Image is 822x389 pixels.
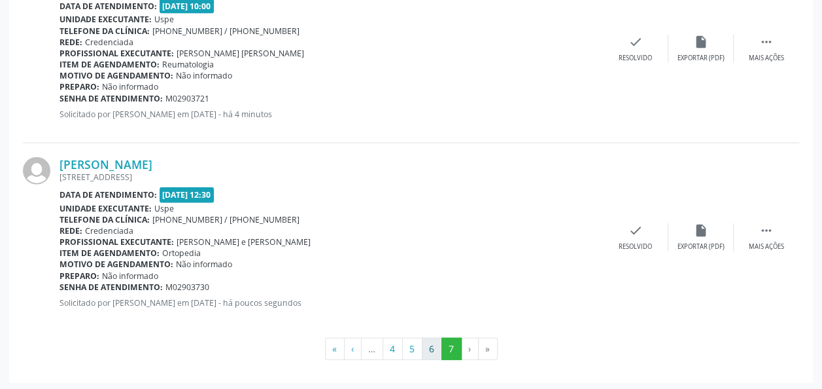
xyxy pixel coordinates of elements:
[628,35,643,49] i: check
[60,248,160,259] b: Item de agendamento:
[60,189,157,200] b: Data de atendimento:
[23,338,799,360] ul: Pagination
[177,48,304,59] span: [PERSON_NAME] [PERSON_NAME]
[60,236,174,248] b: Profissional executante:
[23,157,50,185] img: img
[325,338,345,360] button: Go to first page
[60,109,603,120] p: Solicitado por [PERSON_NAME] em [DATE] - há 4 minutos
[749,54,784,63] div: Mais ações
[85,37,133,48] span: Credenciada
[60,37,82,48] b: Rede:
[154,14,174,25] span: Uspe
[759,223,774,238] i: 
[422,338,442,360] button: Go to page 6
[628,223,643,238] i: check
[60,270,99,282] b: Preparo:
[162,248,201,259] span: Ortopedia
[60,93,163,104] b: Senha de atendimento:
[677,54,725,63] div: Exportar (PDF)
[60,282,163,293] b: Senha de atendimento:
[694,223,708,238] i: insert_drive_file
[60,203,152,214] b: Unidade executante:
[176,70,232,81] span: Não informado
[152,26,300,37] span: [PHONE_NUMBER] / [PHONE_NUMBER]
[60,59,160,70] b: Item de agendamento:
[102,81,158,92] span: Não informado
[60,172,603,183] div: [STREET_ADDRESS]
[694,35,708,49] i: insert_drive_file
[619,54,652,63] div: Resolvido
[677,242,725,251] div: Exportar (PDF)
[60,26,150,37] b: Telefone da clínica:
[60,1,157,12] b: Data de atendimento:
[60,225,82,236] b: Rede:
[102,270,158,282] span: Não informado
[759,35,774,49] i: 
[383,338,403,360] button: Go to page 4
[60,70,173,81] b: Motivo de agendamento:
[749,242,784,251] div: Mais ações
[60,157,152,172] a: [PERSON_NAME]
[619,242,652,251] div: Resolvido
[165,93,209,104] span: M02903721
[60,297,603,308] p: Solicitado por [PERSON_NAME] em [DATE] - há poucos segundos
[344,338,362,360] button: Go to previous page
[60,259,173,270] b: Motivo de agendamento:
[60,48,174,59] b: Profissional executante:
[441,338,462,360] button: Go to page 7
[165,282,209,293] span: M02903730
[162,59,214,70] span: Reumatologia
[60,214,150,225] b: Telefone da clínica:
[176,259,232,270] span: Não informado
[160,187,214,202] span: [DATE] 12:30
[177,236,311,248] span: [PERSON_NAME] e [PERSON_NAME]
[60,14,152,25] b: Unidade executante:
[152,214,300,225] span: [PHONE_NUMBER] / [PHONE_NUMBER]
[154,203,174,214] span: Uspe
[85,225,133,236] span: Credenciada
[60,81,99,92] b: Preparo:
[402,338,422,360] button: Go to page 5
